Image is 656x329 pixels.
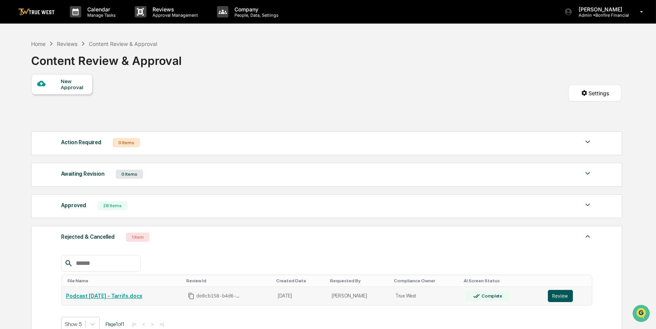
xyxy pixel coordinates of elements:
[89,41,157,47] div: Content Review & Approval
[327,287,391,305] td: [PERSON_NAME]
[394,278,458,283] div: Toggle SortBy
[61,232,115,242] div: Rejected & Cancelled
[186,278,270,283] div: Toggle SortBy
[146,13,202,18] p: Approval Management
[146,6,202,13] p: Reviews
[549,278,589,283] div: Toggle SortBy
[8,96,14,102] div: 🖐️
[105,321,124,327] span: Page 1 of 1
[5,93,52,106] a: 🖐️Preclearance
[26,66,96,72] div: We're available if you need us!
[568,85,621,101] button: Settings
[31,48,182,68] div: Content Review & Approval
[31,41,46,47] div: Home
[8,58,21,72] img: 1746055101610-c473b297-6a78-478c-a979-82029cc54cd1
[52,93,97,106] a: 🗄️Attestations
[391,287,461,305] td: True West
[548,290,573,302] button: Review
[573,6,629,13] p: [PERSON_NAME]
[149,321,156,327] button: >
[140,321,148,327] button: <
[583,169,592,178] img: caret
[480,293,502,299] div: Complete
[113,138,140,147] div: 0 Items
[583,137,592,146] img: caret
[129,60,138,69] button: Start new chat
[126,233,149,242] div: 1 Item
[63,96,94,103] span: Attestations
[76,129,92,134] span: Pylon
[548,290,588,302] a: Review
[66,293,142,299] a: Podcast [DATE] - Tarrifs.docx
[583,200,592,209] img: caret
[130,321,139,327] button: |<
[228,13,282,18] p: People, Data, Settings
[57,41,77,47] div: Reviews
[228,6,282,13] p: Company
[196,293,242,299] span: de0cb158-b4d6-4bda-93ba-b81ccac1447b
[61,137,101,147] div: Action Required
[55,96,61,102] div: 🗄️
[273,287,327,305] td: [DATE]
[583,232,592,241] img: caret
[5,107,51,121] a: 🔎Data Lookup
[81,6,120,13] p: Calendar
[15,96,49,103] span: Preclearance
[18,8,55,16] img: logo
[26,58,124,66] div: Start new chat
[464,278,540,283] div: Toggle SortBy
[61,200,86,210] div: Approved
[8,16,138,28] p: How can we help?
[98,201,127,210] div: 28 Items
[276,278,324,283] div: Toggle SortBy
[573,13,629,18] p: Admin • Bonfire Financial
[81,13,120,18] p: Manage Tasks
[61,78,86,90] div: New Approval
[157,321,166,327] button: >|
[116,170,143,179] div: 0 Items
[632,304,652,324] iframe: Open customer support
[68,278,181,283] div: Toggle SortBy
[330,278,388,283] div: Toggle SortBy
[188,293,195,299] span: Copy Id
[15,110,48,118] span: Data Lookup
[61,169,104,179] div: Awaiting Revision
[8,111,14,117] div: 🔎
[53,128,92,134] a: Powered byPylon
